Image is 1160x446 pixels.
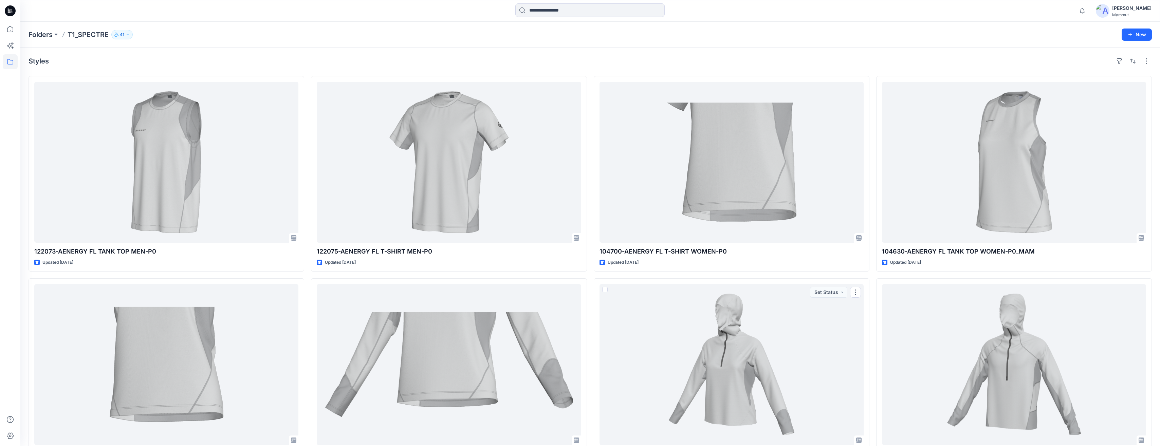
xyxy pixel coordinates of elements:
[890,259,921,266] p: Updated [DATE]
[882,82,1146,243] a: 104630-AENERGY FL TANK TOP WOMEN-P0_MAM
[882,284,1146,445] a: SS27-104596-Aenergy-FL-Half-Zip-Hoody-Men-P0-Mammut
[29,30,53,39] a: Folders
[882,247,1146,256] p: 104630-AENERGY FL TANK TOP WOMEN-P0_MAM
[29,57,49,65] h4: Styles
[68,30,109,39] p: T1_SPECTRE
[600,284,864,445] a: SS27-104597-Aenergy-FL-Half-Zip-Hoody-Women-P0-Mammut
[600,247,864,256] p: 104700-AENERGY FL T-SHIRT WOMEN-P0
[317,82,581,243] a: 122075-AENERGY FL T-SHIRT MEN-P0
[317,284,581,445] a: 104597-AENERGY FL HALF ZIP HDW-P0
[608,259,639,266] p: Updated [DATE]
[120,31,124,38] p: 41
[1122,29,1152,41] button: New
[1112,4,1152,12] div: [PERSON_NAME]
[1112,12,1152,17] div: Mammut
[317,247,581,256] p: 122075-AENERGY FL T-SHIRT MEN-P0
[111,30,133,39] button: 41
[34,284,298,445] a: 104630-AENERGY FL TANK TOP WOMEN-P0
[600,82,864,243] a: 104700-AENERGY FL T-SHIRT WOMEN-P0
[42,259,73,266] p: Updated [DATE]
[325,259,356,266] p: Updated [DATE]
[34,247,298,256] p: 122073-AENERGY FL TANK TOP MEN-P0
[34,82,298,243] a: 122073-AENERGY FL TANK TOP MEN-P0
[1096,4,1109,18] img: avatar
